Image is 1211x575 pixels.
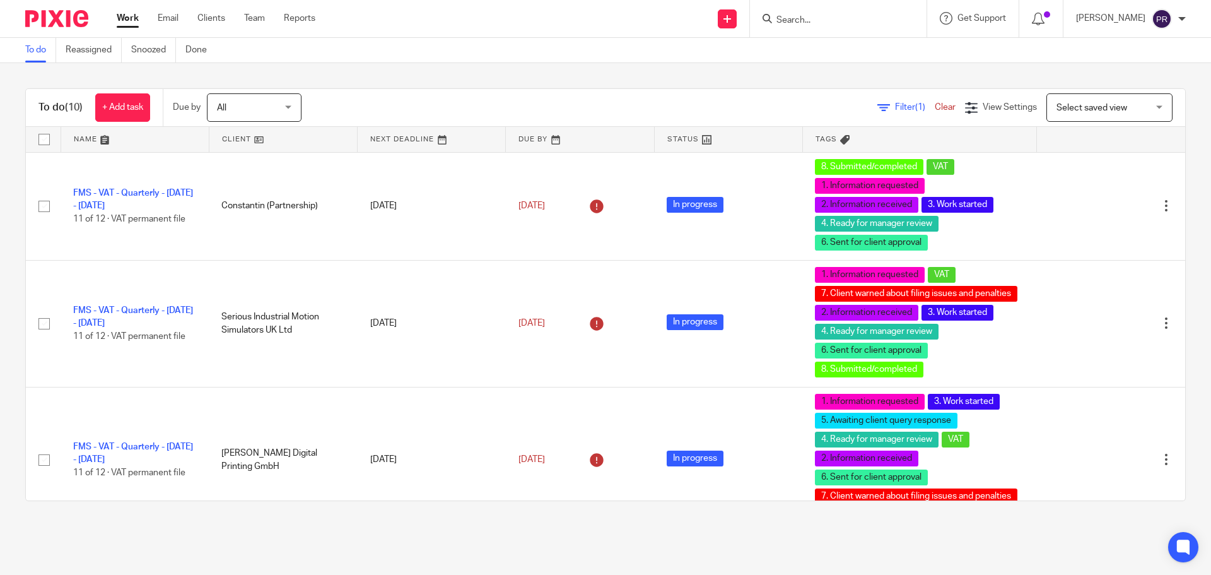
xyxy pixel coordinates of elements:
span: 11 of 12 · VAT permanent file [73,215,185,223]
span: VAT [942,432,969,448]
span: (1) [915,103,925,112]
a: Clear [935,103,956,112]
a: Snoozed [131,38,176,62]
span: VAT [928,267,956,283]
span: (10) [65,102,83,112]
a: To do [25,38,56,62]
a: FMS - VAT - Quarterly - [DATE] - [DATE] [73,189,193,210]
span: [DATE] [518,201,545,210]
span: Get Support [957,14,1006,23]
a: FMS - VAT - Quarterly - [DATE] - [DATE] [73,442,193,464]
a: Clients [197,12,225,25]
span: 6. Sent for client approval [815,235,928,251]
a: FMS - VAT - Quarterly - [DATE] - [DATE] [73,306,193,328]
td: [DATE] [358,152,506,260]
span: 1. Information requested [815,267,925,283]
span: 3. Work started [928,394,1000,410]
span: 8. Submitted/completed [815,362,923,377]
span: 2. Information received [815,305,918,321]
input: Search [775,15,889,27]
a: Reports [284,12,315,25]
span: 4. Ready for manager review [815,216,939,232]
span: 6. Sent for client approval [815,470,928,485]
span: 2. Information received [815,197,918,213]
span: 11 of 12 · VAT permanent file [73,332,185,341]
td: Constantin (Partnership) [209,152,357,260]
span: In progress [667,451,723,466]
span: 4. Ready for manager review [815,324,939,340]
span: 7. Client warned about filing issues and penalties [815,489,1017,504]
span: 6. Sent for client approval [815,343,928,359]
span: [DATE] [518,455,545,464]
td: Serious Industrial Motion Simulators UK Ltd [209,260,357,387]
span: In progress [667,314,723,330]
p: Due by [173,101,201,114]
a: + Add task [95,93,150,122]
span: 4. Ready for manager review [815,432,939,448]
span: All [217,104,226,112]
span: Filter [895,103,935,112]
span: 3. Work started [921,197,993,213]
span: 8. Submitted/completed [815,159,923,175]
span: View Settings [983,103,1037,112]
span: [DATE] [518,319,545,328]
span: 7. Client warned about filing issues and penalties [815,286,1017,302]
span: 1. Information requested [815,178,925,194]
span: 2. Information received [815,451,918,466]
h1: To do [38,101,83,114]
a: Work [117,12,139,25]
a: Reassigned [66,38,122,62]
a: Email [158,12,178,25]
a: Done [185,38,216,62]
td: [DATE] [358,260,506,387]
td: [DATE] [358,387,506,533]
span: Tags [816,136,837,143]
span: Select saved view [1056,104,1127,112]
img: Pixie [25,10,88,27]
span: 1. Information requested [815,394,925,410]
span: 5. Awaiting client query response [815,413,957,429]
td: [PERSON_NAME] Digital Printing GmbH [209,387,357,533]
span: 3. Work started [921,305,993,321]
img: svg%3E [1152,9,1172,29]
a: Team [244,12,265,25]
p: [PERSON_NAME] [1076,12,1145,25]
span: In progress [667,197,723,213]
span: 11 of 12 · VAT permanent file [73,468,185,477]
span: VAT [927,159,954,175]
